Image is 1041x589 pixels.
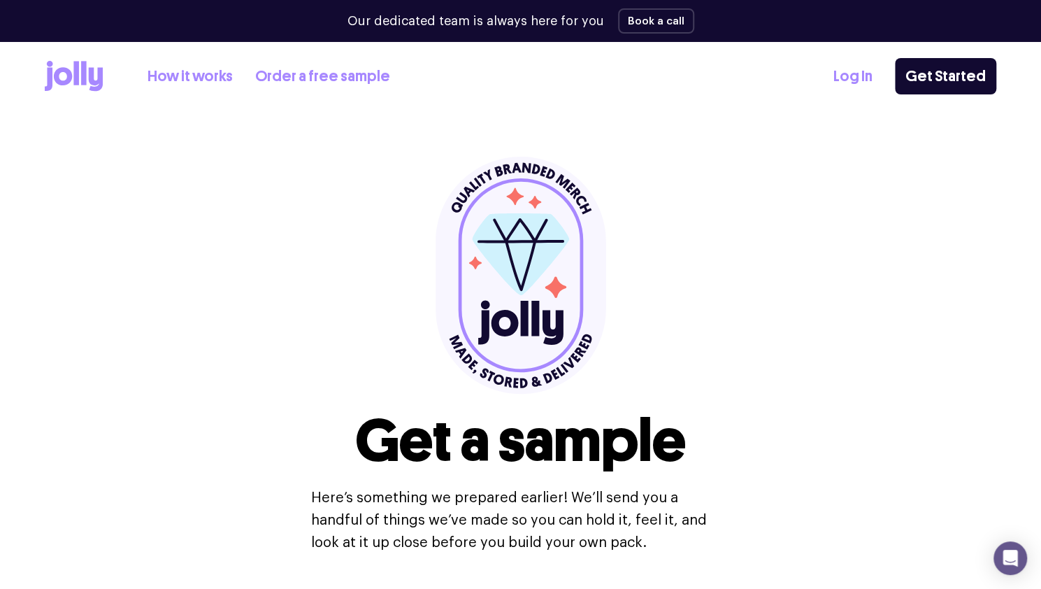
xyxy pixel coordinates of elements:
[895,58,996,94] a: Get Started
[347,12,604,31] p: Our dedicated team is always here for you
[993,541,1027,575] div: Open Intercom Messenger
[833,65,873,88] a: Log In
[311,487,731,554] p: Here’s something we prepared earlier! We’ll send you a handful of things we’ve made so you can ho...
[148,65,233,88] a: How it works
[355,411,686,470] h1: Get a sample
[618,8,694,34] button: Book a call
[255,65,390,88] a: Order a free sample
